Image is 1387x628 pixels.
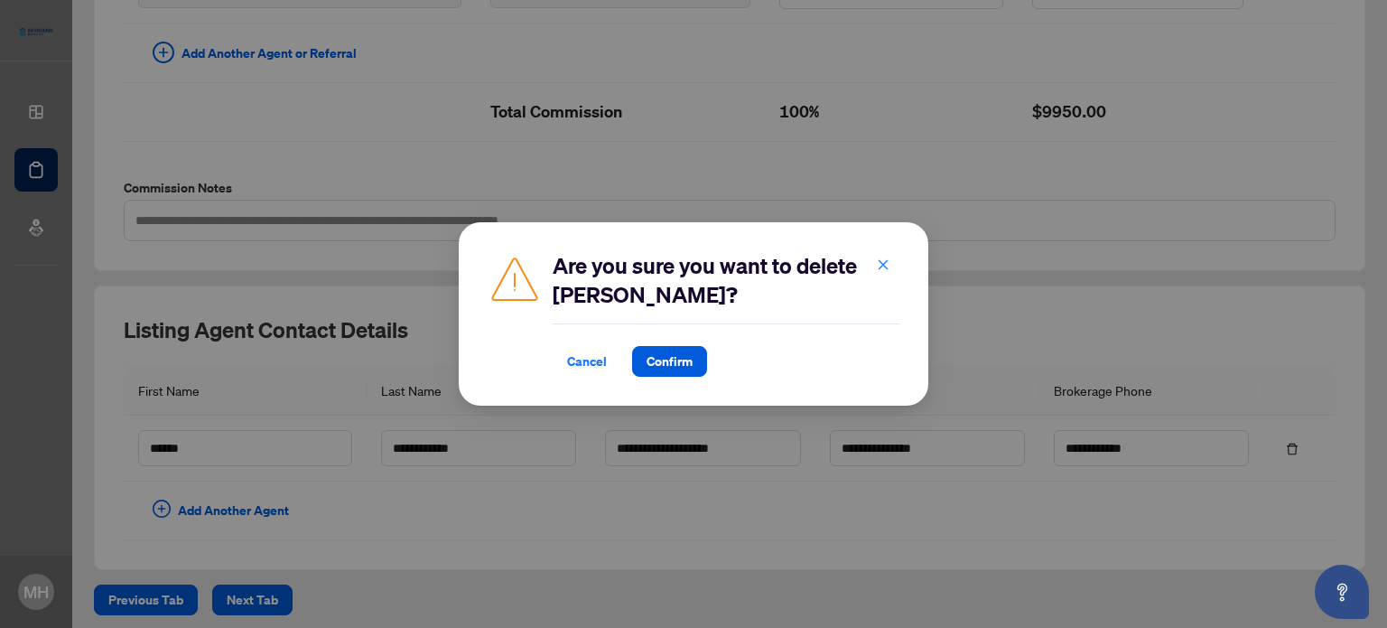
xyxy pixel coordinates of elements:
[488,251,542,305] img: Caution Icon
[647,347,693,376] span: Confirm
[567,347,607,376] span: Cancel
[632,346,707,377] button: Confirm
[877,258,889,271] span: close
[553,251,899,309] h2: Are you sure you want to delete [PERSON_NAME]?
[1315,565,1369,619] button: Open asap
[553,346,621,377] button: Cancel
